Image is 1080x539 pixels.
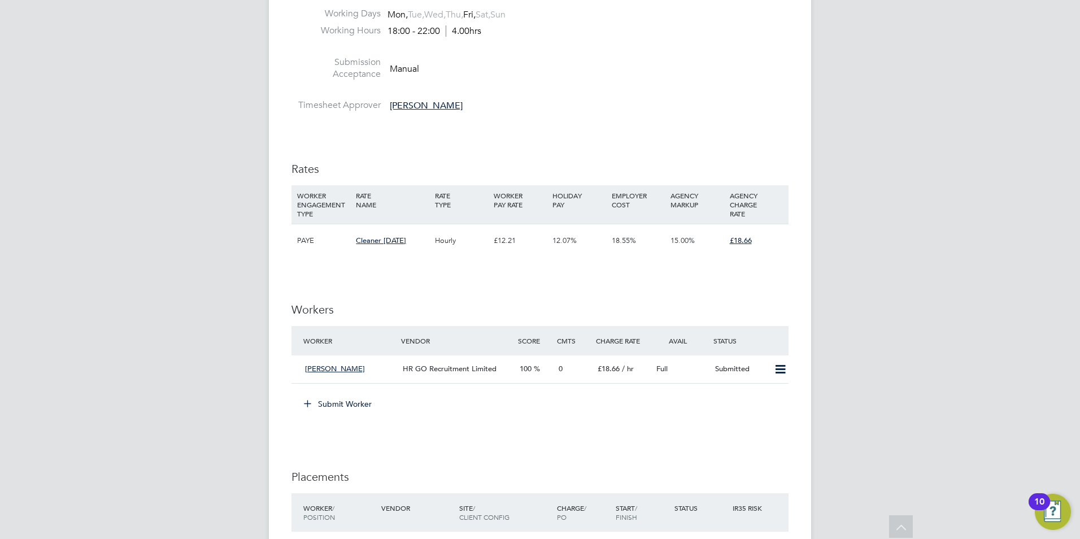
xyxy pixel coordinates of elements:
div: AGENCY MARKUP [668,185,726,215]
button: Submit Worker [296,395,381,413]
span: / PO [557,503,586,521]
label: Working Hours [291,25,381,37]
h3: Placements [291,470,789,484]
div: IR35 Risk [730,498,769,518]
div: RATE TYPE [432,185,491,215]
span: 4.00hrs [446,25,481,37]
label: Submission Acceptance [291,56,381,80]
span: / hr [622,364,634,373]
div: Worker [301,498,378,527]
div: Status [672,498,730,518]
div: Vendor [398,331,515,351]
span: 0 [559,364,563,373]
div: HOLIDAY PAY [550,185,608,215]
span: / Finish [616,503,637,521]
span: £18.66 [730,236,752,245]
span: Fri, [463,9,476,20]
div: Start [613,498,672,527]
span: Mon, [387,9,408,20]
div: Worker [301,331,398,351]
span: [PERSON_NAME] [305,364,365,373]
div: Cmts [554,331,593,351]
span: Full [656,364,668,373]
span: HR GO Recruitment Limited [403,364,497,373]
button: Open Resource Center, 10 new notifications [1035,494,1071,530]
div: RATE NAME [353,185,432,215]
label: Working Days [291,8,381,20]
span: 12.07% [552,236,577,245]
span: Thu, [446,9,463,20]
span: Manual [390,63,419,74]
div: AGENCY CHARGE RATE [727,185,786,224]
div: Status [711,331,789,351]
span: [PERSON_NAME] [390,100,463,111]
div: Avail [652,331,711,351]
span: / Client Config [459,503,509,521]
span: 18.55% [612,236,636,245]
div: Site [456,498,554,527]
span: 100 [520,364,532,373]
div: 10 [1034,502,1044,516]
div: EMPLOYER COST [609,185,668,215]
div: Charge [554,498,613,527]
h3: Workers [291,302,789,317]
div: 18:00 - 22:00 [387,25,481,37]
span: / Position [303,503,335,521]
div: Vendor [378,498,456,518]
div: Submitted [711,360,769,379]
div: Charge Rate [593,331,652,351]
div: Hourly [432,224,491,257]
span: 15.00% [670,236,695,245]
div: Score [515,331,554,351]
span: Tue, [408,9,424,20]
span: £18.66 [598,364,620,373]
div: PAYE [294,224,353,257]
label: Timesheet Approver [291,99,381,111]
h3: Rates [291,162,789,176]
span: Sun [490,9,506,20]
div: £12.21 [491,224,550,257]
span: Wed, [424,9,446,20]
span: Sat, [476,9,490,20]
span: Cleaner [DATE] [356,236,406,245]
div: WORKER ENGAGEMENT TYPE [294,185,353,224]
div: WORKER PAY RATE [491,185,550,215]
